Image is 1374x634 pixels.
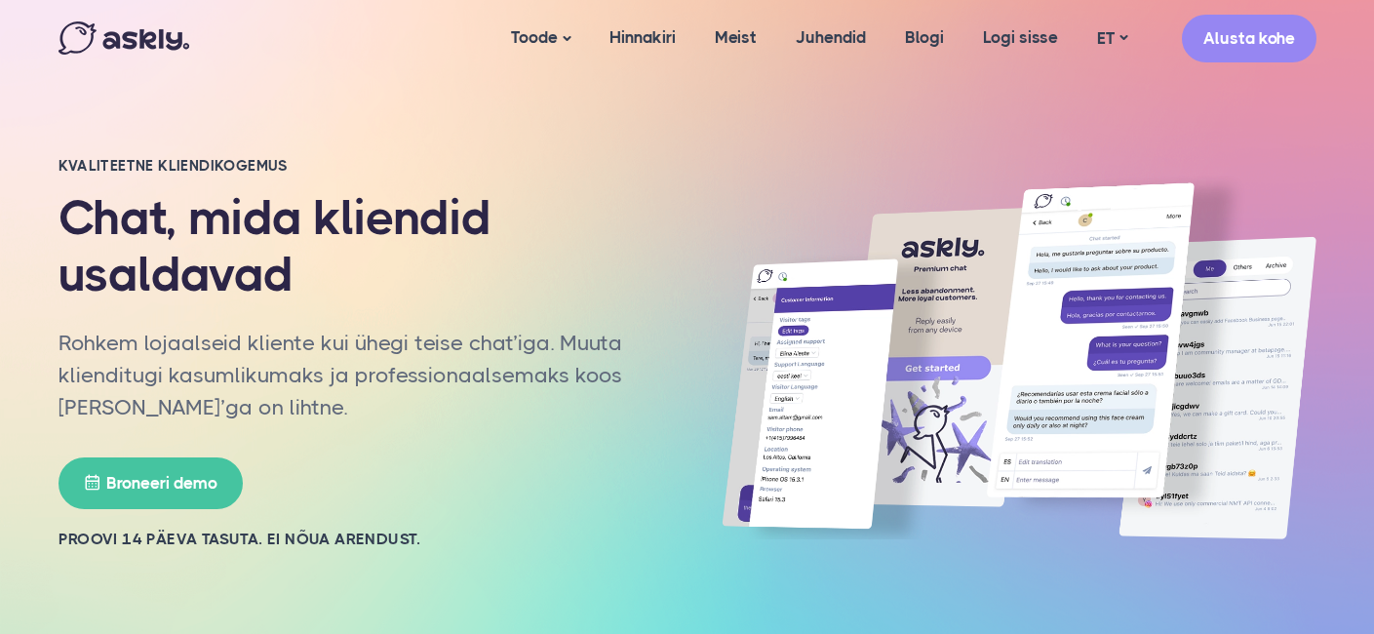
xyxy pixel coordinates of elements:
[1078,24,1147,53] a: ET
[1182,15,1316,62] a: Alusta kohe
[59,21,189,55] img: Askly
[722,176,1316,539] img: Askly vestlusaken
[59,529,653,550] h2: Proovi 14 päeva tasuta. Ei nõua arendust.
[59,457,243,509] a: Broneeri demo
[59,190,653,302] h1: Chat, mida kliendid usaldavad
[59,156,653,176] h2: Kvaliteetne kliendikogemus
[59,327,653,423] p: Rohkem lojaalseid kliente kui ühegi teise chat’iga. Muuta klienditugi kasumlikumaks ja profession...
